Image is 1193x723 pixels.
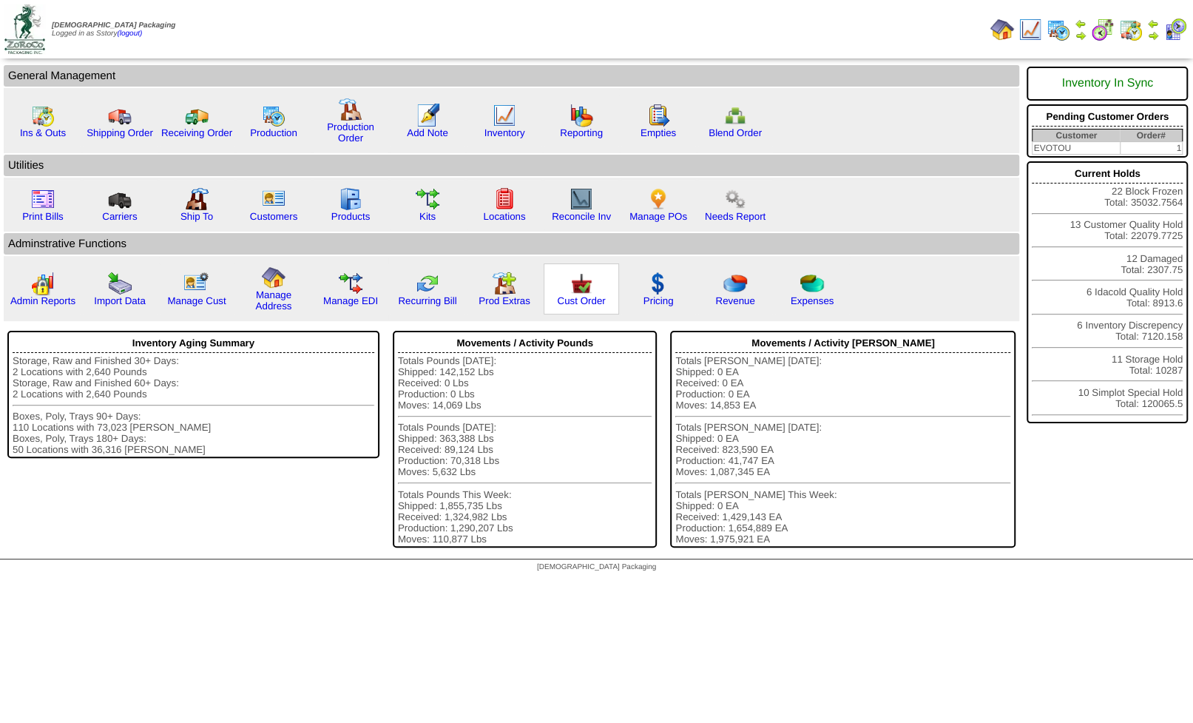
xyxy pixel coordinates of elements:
img: calendarblend.gif [1091,18,1115,41]
a: Products [331,211,371,222]
a: Blend Order [709,127,762,138]
td: Utilities [4,155,1019,176]
img: truck2.gif [185,104,209,127]
a: Production Order [327,121,374,144]
img: line_graph2.gif [570,187,593,211]
a: Print Bills [22,211,64,222]
img: arrowleft.gif [1075,18,1086,30]
a: Manage EDI [323,295,378,306]
a: Expenses [791,295,834,306]
img: calendarinout.gif [1119,18,1143,41]
img: arrowleft.gif [1147,18,1159,30]
th: Order# [1120,130,1182,142]
img: pie_chart2.png [800,272,824,295]
img: calendarprod.gif [262,104,285,127]
a: Ship To [180,211,213,222]
img: reconcile.gif [416,272,439,295]
img: line_graph.gif [1018,18,1042,41]
a: Customers [250,211,297,222]
div: Inventory Aging Summary [13,334,374,353]
td: 1 [1120,142,1182,155]
div: Pending Customer Orders [1032,107,1183,127]
img: locations.gif [493,187,516,211]
a: Prod Extras [479,295,530,306]
a: Empties [641,127,676,138]
img: managecust.png [183,272,211,295]
img: zoroco-logo-small.webp [4,4,45,54]
img: workflow.png [723,187,747,211]
img: workflow.gif [416,187,439,211]
a: Reporting [560,127,603,138]
a: Cust Order [557,295,605,306]
img: po.png [646,187,670,211]
img: truck3.gif [108,187,132,211]
a: Needs Report [705,211,766,222]
div: Movements / Activity [PERSON_NAME] [675,334,1010,353]
img: customers.gif [262,187,285,211]
img: prodextras.gif [493,272,516,295]
img: cabinet.gif [339,187,362,211]
img: factory2.gif [185,187,209,211]
div: 22 Block Frozen Total: 35032.7564 13 Customer Quality Hold Total: 22079.7725 12 Damaged Total: 23... [1027,161,1188,423]
img: invoice2.gif [31,187,55,211]
a: Pricing [643,295,674,306]
a: Shipping Order [87,127,153,138]
img: orders.gif [416,104,439,127]
a: Add Note [407,127,448,138]
a: Locations [483,211,525,222]
a: Production [250,127,297,138]
span: Logged in as Sstory [52,21,175,38]
img: factory.gif [339,98,362,121]
a: Revenue [715,295,754,306]
img: calendarprod.gif [1047,18,1070,41]
img: truck.gif [108,104,132,127]
td: General Management [4,65,1019,87]
div: Storage, Raw and Finished 30+ Days: 2 Locations with 2,640 Pounds Storage, Raw and Finished 60+ D... [13,355,374,455]
div: Inventory In Sync [1032,70,1183,98]
span: [DEMOGRAPHIC_DATA] Packaging [537,563,656,571]
span: [DEMOGRAPHIC_DATA] Packaging [52,21,175,30]
img: home.gif [262,266,285,289]
a: Kits [419,211,436,222]
img: arrowright.gif [1147,30,1159,41]
img: cust_order.png [570,272,593,295]
div: Current Holds [1032,164,1183,184]
img: graph.gif [570,104,593,127]
a: Manage POs [629,211,687,222]
img: edi.gif [339,272,362,295]
img: graph2.png [31,272,55,295]
a: Manage Cust [167,295,226,306]
img: home.gif [990,18,1014,41]
img: workorder.gif [646,104,670,127]
a: Ins & Outs [20,127,66,138]
img: line_graph.gif [493,104,516,127]
img: calendarinout.gif [31,104,55,127]
a: Manage Address [256,289,292,312]
img: import.gif [108,272,132,295]
div: Movements / Activity Pounds [398,334,652,353]
img: pie_chart.png [723,272,747,295]
a: Inventory [484,127,525,138]
div: Totals [PERSON_NAME] [DATE]: Shipped: 0 EA Received: 0 EA Production: 0 EA Moves: 14,853 EA Total... [675,355,1010,545]
a: (logout) [117,30,142,38]
th: Customer [1033,130,1120,142]
td: EVOTOU [1033,142,1120,155]
a: Carriers [102,211,137,222]
img: arrowright.gif [1075,30,1086,41]
a: Reconcile Inv [552,211,611,222]
a: Receiving Order [161,127,232,138]
a: Admin Reports [10,295,75,306]
img: calendarcustomer.gif [1163,18,1187,41]
td: Adminstrative Functions [4,233,1019,255]
a: Import Data [94,295,146,306]
div: Totals Pounds [DATE]: Shipped: 142,152 Lbs Received: 0 Lbs Production: 0 Lbs Moves: 14,069 Lbs To... [398,355,652,545]
img: network.png [723,104,747,127]
img: dollar.gif [646,272,670,295]
a: Recurring Bill [398,295,456,306]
